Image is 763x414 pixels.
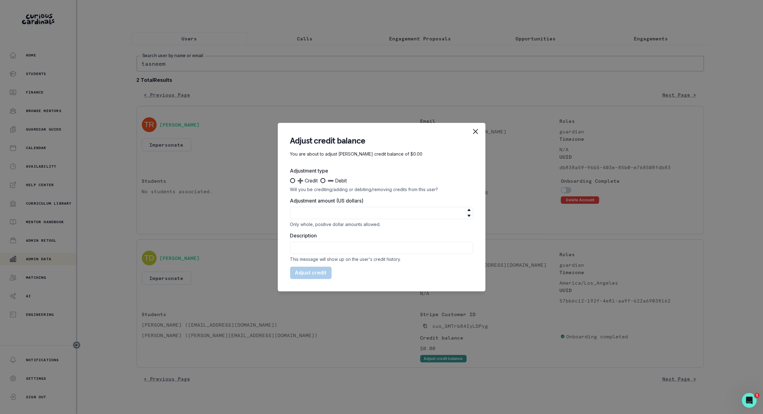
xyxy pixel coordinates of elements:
[290,267,332,279] button: Adjust credit
[469,125,482,138] button: Close
[742,393,757,408] iframe: Intercom live chat
[290,187,473,192] div: Will you be crediting/adding or debiting/removing credits from this user?
[290,135,473,146] header: Adjust credit balance
[290,222,473,227] div: Only whole, positive dollar amounts allowed.
[290,257,473,262] div: This message will show up on the user's credit history.
[290,197,469,204] label: Adjustment amount (US dollars)
[290,232,469,239] label: Description
[290,151,473,157] p: You are about to adjust [PERSON_NAME] credit balance of $0.00
[328,177,347,184] span: ➖ Debit
[298,177,318,184] span: ➕ Credit
[290,167,469,174] label: Adjustment type
[755,393,760,398] span: 1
